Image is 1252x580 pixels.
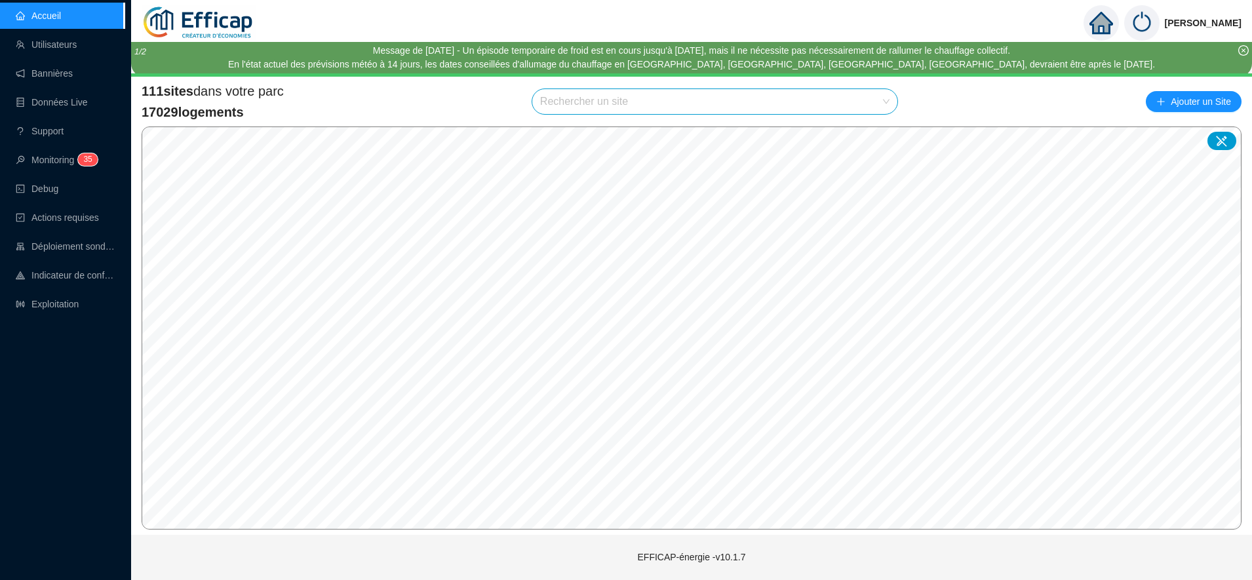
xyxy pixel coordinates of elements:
div: Message de [DATE] - Un épisode temporaire de froid est en cours jusqu'à [DATE], mais il ne nécess... [228,44,1155,58]
a: databaseDonnées Live [16,97,88,107]
a: codeDebug [16,184,58,194]
span: 17029 logements [142,103,284,121]
span: 3 [83,155,88,164]
a: heat-mapIndicateur de confort [16,270,115,280]
span: 5 [88,155,92,164]
canvas: Map [142,127,1241,529]
a: homeAccueil [16,10,61,21]
a: slidersExploitation [16,299,79,309]
span: close-circle [1238,45,1249,56]
span: [PERSON_NAME] [1165,2,1242,44]
span: plus [1156,97,1165,106]
span: dans votre parc [142,82,284,100]
a: clusterDéploiement sondes [16,241,115,252]
span: check-square [16,213,25,222]
span: Ajouter un Site [1171,92,1231,111]
a: teamUtilisateurs [16,39,77,50]
span: EFFICAP-énergie - v10.1.7 [638,552,746,562]
a: monitorMonitoring35 [16,155,94,165]
a: questionSupport [16,126,64,136]
span: 111 sites [142,84,193,98]
sup: 35 [78,153,97,166]
button: Ajouter un Site [1146,91,1242,112]
span: Actions requises [31,212,99,223]
div: En l'état actuel des prévisions météo à 14 jours, les dates conseillées d'allumage du chauffage e... [228,58,1155,71]
img: power [1124,5,1160,41]
a: notificationBannières [16,68,73,79]
i: 1 / 2 [134,47,146,56]
span: home [1089,11,1113,35]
